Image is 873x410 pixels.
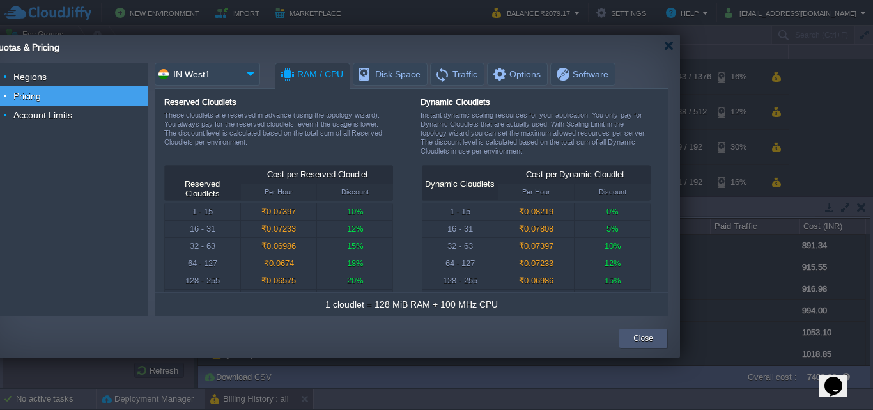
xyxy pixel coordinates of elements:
div: 16 - 31 [165,221,240,237]
div: 16 - 31 [422,221,498,237]
div: 15% [575,272,651,289]
div: ₹0.07397 [241,203,316,220]
span: RAM / CPU [279,63,343,86]
div: 128 - 255 [165,272,240,289]
div: 1 cloudlet = 128 MiB RAM + 100 MHz CPU [325,298,497,311]
div: Dynamic Cloudlets [425,179,495,189]
div: 256 - ∞ [422,290,498,306]
span: Options [491,63,541,85]
div: 32 - 63 [165,238,240,255]
div: 256 - ∞ [165,290,240,306]
div: 32 - 63 [422,238,498,255]
div: 15% [317,238,393,255]
div: ₹0.06986 [498,272,574,289]
div: ₹0.08219 [498,203,574,220]
div: ₹0.06575 [498,290,574,306]
div: 25% [317,290,393,306]
div: Per Hour [498,184,574,200]
div: 5% [575,221,651,237]
div: 18% [317,255,393,272]
div: Discount [575,184,651,200]
div: Per Hour [241,184,316,200]
div: 20% [317,272,393,289]
div: Cost per Reserved Cloudlet [242,166,394,184]
div: 20% [575,290,651,306]
div: Reserved Cloudlets [167,179,237,198]
span: Traffic [435,63,477,85]
div: 10% [317,203,393,220]
div: 10% [575,238,651,255]
button: Close [633,332,653,345]
a: Account Limits [12,109,74,121]
div: 64 - 127 [165,255,240,272]
div: Discount [317,184,393,200]
iframe: chat widget [819,359,860,397]
a: Pricing [12,90,43,102]
div: Instant dynamic scaling resources for your application. You only pay for Dynamic Cloudlets that a... [421,111,651,165]
div: 1 - 15 [165,203,240,220]
span: Disk Space [357,63,421,85]
div: ₹0.07397 [498,238,574,255]
span: Software [555,63,608,85]
div: ₹0.07233 [498,255,574,272]
div: ₹0.07233 [241,221,316,237]
div: These cloudlets are reserved in advance (using the topology wizard). You always pay for the reser... [164,111,395,156]
div: Reserved Cloudlets [164,97,395,107]
div: 12% [575,255,651,272]
div: Dynamic Cloudlets [421,97,651,107]
div: Cost per Dynamic Cloudlet [499,166,651,184]
div: ₹0.07808 [498,221,574,237]
div: ₹0.06575 [241,272,316,289]
div: ₹0.06164 [241,290,316,306]
div: 1 - 15 [422,203,498,220]
div: 64 - 127 [422,255,498,272]
div: ₹0.06986 [241,238,316,255]
div: 12% [317,221,393,237]
div: ₹0.0674 [241,255,316,272]
a: Regions [12,71,49,83]
div: 128 - 255 [422,272,498,289]
div: 0% [575,203,651,220]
